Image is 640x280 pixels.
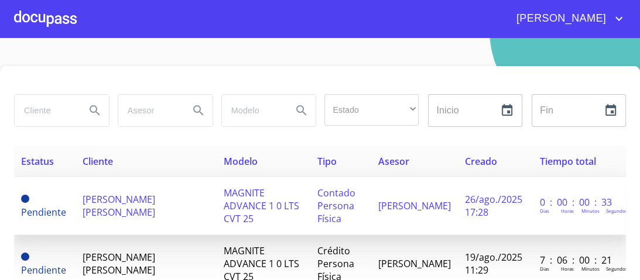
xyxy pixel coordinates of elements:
[83,251,155,276] span: [PERSON_NAME] [PERSON_NAME]
[465,155,497,168] span: Creado
[581,265,600,272] p: Minutos
[508,9,626,28] button: account of current user
[288,96,316,125] button: Search
[561,265,574,272] p: Horas
[606,208,628,214] p: Segundos
[378,199,451,212] span: [PERSON_NAME]
[465,251,522,276] span: 19/ago./2025 11:29
[378,257,451,270] span: [PERSON_NAME]
[465,193,522,219] span: 26/ago./2025 17:28
[224,186,299,225] span: MAGNITE ADVANCE 1 0 LTS CVT 25
[21,195,29,203] span: Pendiente
[184,96,213,125] button: Search
[540,208,549,214] p: Dias
[540,254,619,267] p: 7 : 06 : 00 : 21
[324,94,419,126] div: ​
[317,186,355,225] span: Contado Persona Física
[83,193,155,219] span: [PERSON_NAME] [PERSON_NAME]
[540,155,596,168] span: Tiempo total
[118,95,180,126] input: search
[81,96,109,125] button: Search
[581,208,600,214] p: Minutos
[21,206,66,219] span: Pendiente
[15,95,76,126] input: search
[508,9,612,28] span: [PERSON_NAME]
[224,155,258,168] span: Modelo
[317,155,337,168] span: Tipo
[561,208,574,214] p: Horas
[540,265,549,272] p: Dias
[21,155,54,168] span: Estatus
[21,253,29,261] span: Pendiente
[222,95,283,126] input: search
[606,265,628,272] p: Segundos
[540,196,619,209] p: 0 : 00 : 00 : 33
[378,155,409,168] span: Asesor
[83,155,113,168] span: Cliente
[21,264,66,276] span: Pendiente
